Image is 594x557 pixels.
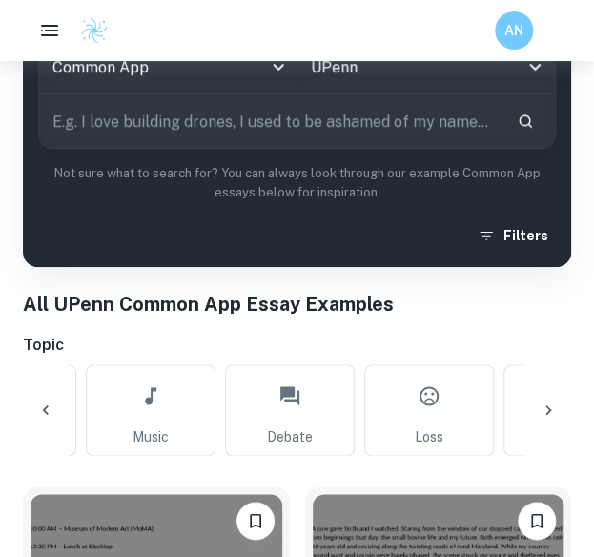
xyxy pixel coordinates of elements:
input: E.g. I love building drones, I used to be ashamed of my name... [39,94,502,148]
a: Clastify logo [69,16,109,45]
p: Not sure what to search for? You can always look through our example Common App essays below for ... [38,164,556,203]
button: Search [509,105,542,137]
h6: AN [503,20,525,41]
button: AN [495,11,533,50]
button: Open [522,53,548,80]
img: Clastify logo [80,16,109,45]
span: Music [133,426,169,447]
div: Common App [39,40,297,93]
button: Bookmark [236,502,275,540]
button: Bookmark [518,502,556,540]
span: Loss [415,426,443,447]
h6: Topic [23,334,571,357]
button: Filters [473,218,556,253]
h1: All UPenn Common App Essay Examples [23,290,571,319]
span: Debate [267,426,313,447]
